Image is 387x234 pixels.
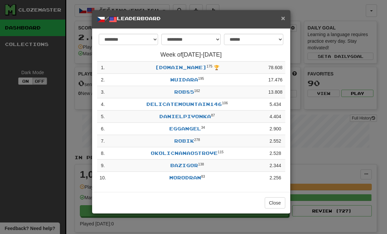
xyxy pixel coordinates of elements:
[169,126,201,131] a: eggangel
[266,74,285,86] td: 17.476
[201,125,205,129] sup: Level 34
[97,52,285,58] h4: Week of [DATE] - [DATE]
[97,135,109,147] td: 7 .
[97,160,109,172] td: 9 .
[155,65,207,70] a: [DOMAIN_NAME]
[207,64,213,68] sup: Level 175
[266,147,285,160] td: 2.528
[146,101,222,107] a: DelicateMountain146
[266,98,285,111] td: 5.434
[97,98,109,111] td: 4 .
[222,101,228,105] sup: Level 106
[266,86,285,98] td: 13.808
[198,76,204,80] sup: Level 195
[174,138,194,144] a: robik
[266,123,285,135] td: 2.900
[281,14,285,22] span: ×
[266,172,285,184] td: 2.256
[170,163,198,168] a: bazigor
[266,135,285,147] td: 2.552
[194,89,200,93] sup: Level 162
[201,174,205,178] sup: Level 83
[97,62,109,74] td: 1 .
[198,162,204,166] sup: Level 138
[265,197,285,209] button: Close
[174,89,194,95] a: rob85
[151,150,218,156] a: Okolicnanaostrove
[97,111,109,123] td: 5 .
[97,172,109,184] td: 10 .
[266,111,285,123] td: 4.404
[218,150,224,154] sup: Level 115
[97,123,109,135] td: 6 .
[170,77,198,82] a: Wuidara
[97,74,109,86] td: 2 .
[211,113,215,117] sup: Level 87
[194,138,200,142] sup: Level 278
[266,160,285,172] td: 2.344
[97,86,109,98] td: 3 .
[97,15,285,23] h5: / Leaderboard
[97,147,109,160] td: 8 .
[159,114,211,119] a: DanielPivonka
[169,175,201,180] a: morodran
[281,15,285,22] button: Close
[266,62,285,74] td: 78.608
[214,65,219,70] span: 🏆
